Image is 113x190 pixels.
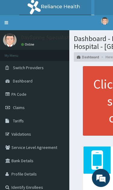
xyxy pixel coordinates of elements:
[100,54,113,60] li: Here
[13,65,44,70] span: Switch Providers
[13,105,25,110] span: Claims
[101,17,108,25] img: User Image
[13,118,24,124] span: Tariffs
[21,35,90,40] p: DaySpring Specialist Hospital
[3,33,17,47] img: User Image
[21,42,36,47] a: Online
[77,54,99,60] a: Dashboard
[13,78,33,84] span: Dashboard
